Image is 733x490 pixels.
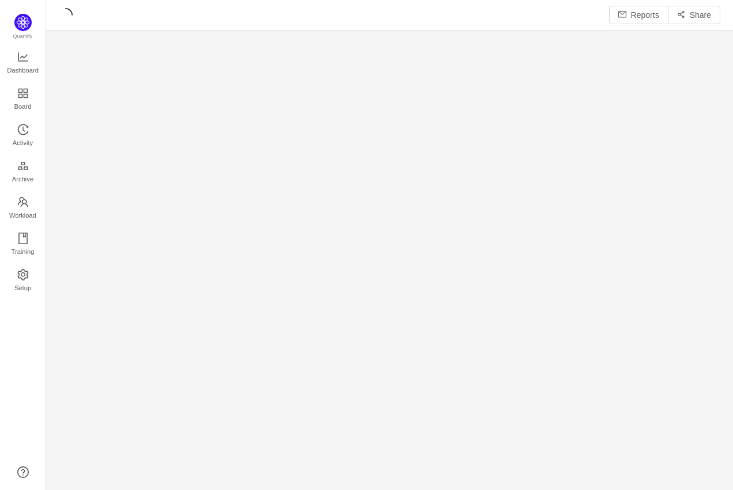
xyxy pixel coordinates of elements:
[11,240,34,263] span: Training
[17,124,29,135] i: icon: history
[17,233,29,256] a: Training
[13,33,33,39] span: Quantify
[17,196,29,208] i: icon: team
[17,269,29,280] i: icon: setting
[59,8,73,22] i: icon: loading
[17,197,29,220] a: Workload
[17,52,29,75] a: Dashboard
[14,276,31,299] span: Setup
[9,204,36,227] span: Workload
[14,14,32,31] img: Quantify
[668,6,720,24] button: icon: share-altShare
[17,161,29,184] a: Archive
[13,131,33,154] span: Activity
[17,51,29,63] i: icon: line-chart
[609,6,668,24] button: icon: mailReports
[17,124,29,147] a: Activity
[14,95,32,118] span: Board
[17,466,29,478] a: icon: question-circle
[12,168,33,191] span: Archive
[17,160,29,172] i: icon: gold
[17,88,29,111] a: Board
[17,269,29,293] a: Setup
[7,59,39,82] span: Dashboard
[17,88,29,99] i: icon: appstore
[17,233,29,244] i: icon: book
